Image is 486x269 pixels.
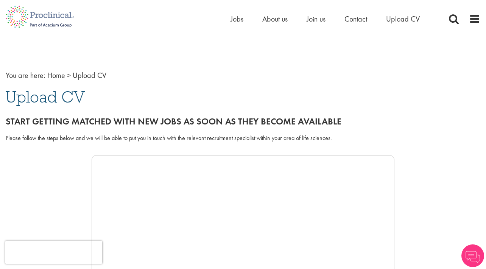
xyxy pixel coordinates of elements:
[6,87,85,107] span: Upload CV
[6,70,45,80] span: You are here:
[73,70,106,80] span: Upload CV
[386,14,420,24] a: Upload CV
[6,117,480,126] h2: Start getting matched with new jobs as soon as they become available
[461,244,484,267] img: Chatbot
[47,70,65,80] a: breadcrumb link
[6,134,480,143] div: Please follow the steps below and we will be able to put you in touch with the relevant recruitme...
[5,241,102,264] iframe: reCAPTCHA
[307,14,326,24] a: Join us
[344,14,367,24] a: Contact
[231,14,243,24] a: Jobs
[262,14,288,24] a: About us
[67,70,71,80] span: >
